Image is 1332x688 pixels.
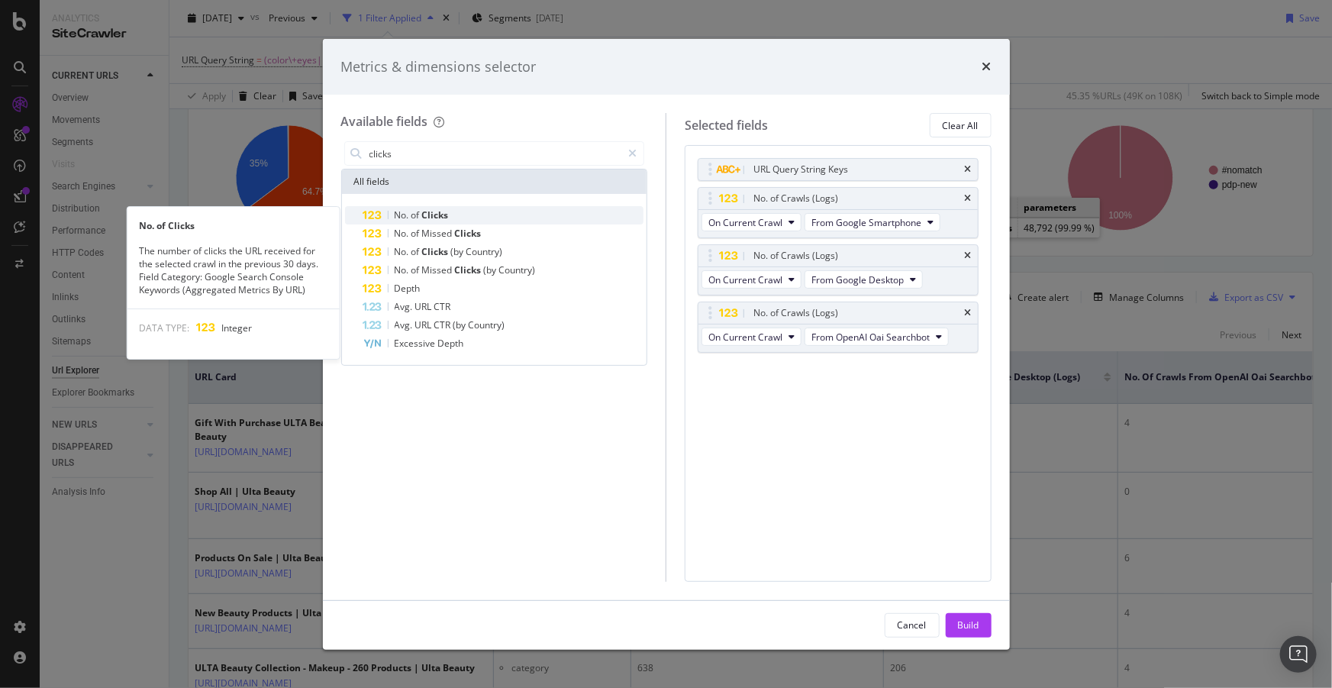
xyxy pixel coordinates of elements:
[411,263,422,276] span: of
[701,213,801,231] button: On Current Crawl
[422,208,449,221] span: Clicks
[708,273,782,286] span: On Current Crawl
[469,318,505,331] span: Country)
[965,251,972,260] div: times
[811,331,930,344] span: From OpenAI Oai Searchbot
[434,300,451,313] span: CTR
[982,57,992,77] div: times
[438,337,464,350] span: Depth
[395,337,438,350] span: Excessive
[811,216,921,229] span: From Google Smartphone
[395,282,421,295] span: Depth
[395,263,411,276] span: No.
[395,300,415,313] span: Avg.
[685,117,768,134] div: Selected fields
[341,113,428,130] div: Available fields
[466,245,503,258] span: Country)
[422,227,455,240] span: Missed
[395,318,415,331] span: Avg.
[965,308,972,318] div: times
[753,305,838,321] div: No. of Crawls (Logs)
[708,216,782,229] span: On Current Crawl
[411,227,422,240] span: of
[698,187,979,238] div: No. of Crawls (Logs)timesOn Current CrawlFrom Google Smartphone
[415,318,434,331] span: URL
[698,244,979,296] div: No. of Crawls (Logs)timesOn Current CrawlFrom Google Desktop
[455,227,482,240] span: Clicks
[753,248,838,263] div: No. of Crawls (Logs)
[943,119,979,132] div: Clear All
[930,113,992,137] button: Clear All
[323,39,1010,650] div: modal
[415,300,434,313] span: URL
[965,194,972,203] div: times
[701,328,801,346] button: On Current Crawl
[701,270,801,289] button: On Current Crawl
[805,328,949,346] button: From OpenAI Oai Searchbot
[395,245,411,258] span: No.
[395,208,411,221] span: No.
[422,245,451,258] span: Clicks
[342,170,647,194] div: All fields
[499,263,536,276] span: Country)
[422,263,455,276] span: Missed
[395,227,411,240] span: No.
[453,318,469,331] span: (by
[368,142,622,165] input: Search by field name
[805,270,923,289] button: From Google Desktop
[753,191,838,206] div: No. of Crawls (Logs)
[958,619,979,631] div: Build
[451,245,466,258] span: (by
[698,302,979,353] div: No. of Crawls (Logs)timesOn Current CrawlFrom OpenAI Oai Searchbot
[434,318,453,331] span: CTR
[898,619,927,631] div: Cancel
[753,162,848,177] div: URL Query String Keys
[946,613,992,638] button: Build
[708,331,782,344] span: On Current Crawl
[885,613,940,638] button: Cancel
[1280,636,1317,673] div: Open Intercom Messenger
[455,263,484,276] span: Clicks
[805,213,940,231] button: From Google Smartphone
[811,273,904,286] span: From Google Desktop
[127,244,339,297] div: The number of clicks the URL received for the selected crawl in the previous 30 days. Field Categ...
[411,208,422,221] span: of
[965,165,972,174] div: times
[341,57,537,77] div: Metrics & dimensions selector
[484,263,499,276] span: (by
[127,219,339,232] div: No. of Clicks
[411,245,422,258] span: of
[698,158,979,181] div: URL Query String Keystimes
